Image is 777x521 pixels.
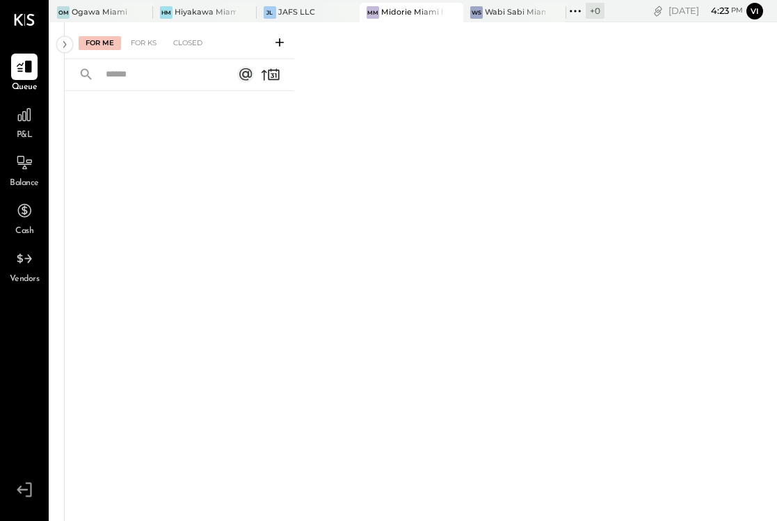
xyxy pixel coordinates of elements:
[1,246,48,286] a: Vendors
[1,198,48,238] a: Cash
[485,7,545,18] div: Wabi Sabi Miami LLC
[746,3,763,19] button: vi
[15,225,33,238] span: Cash
[1,102,48,142] a: P&L
[160,6,173,19] div: HM
[651,3,665,18] div: copy link
[586,3,604,19] div: + 0
[264,6,276,19] div: JL
[79,36,121,50] div: For Me
[72,7,127,18] div: Ogawa Miami
[175,7,235,18] div: Hiyakawa Miami LLC
[12,81,38,94] span: Queue
[57,6,70,19] div: OM
[278,7,315,18] div: JAFS LLC
[17,129,33,142] span: P&L
[10,177,39,190] span: Balance
[381,7,442,18] div: Midorie Miami LLC
[166,36,209,50] div: Closed
[124,36,163,50] div: For KS
[1,54,48,94] a: Queue
[1,150,48,190] a: Balance
[367,6,379,19] div: MM
[10,273,40,286] span: Vendors
[470,6,483,19] div: WS
[668,4,743,17] div: [DATE]
[701,4,729,17] span: 4 : 23
[731,6,743,15] span: pm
